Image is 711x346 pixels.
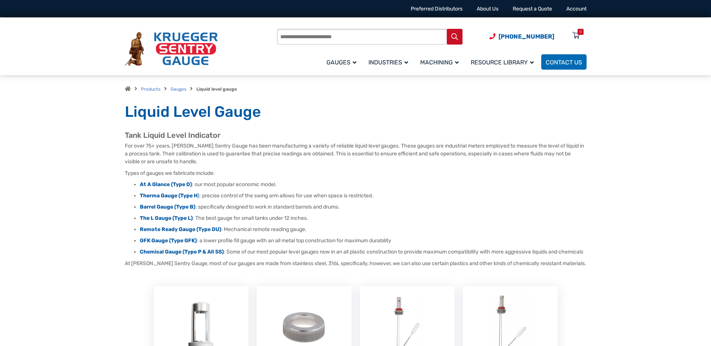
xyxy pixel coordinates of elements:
[140,248,587,256] li: : Some of our most popular level gauges now in an all plastic construction to provide maximum com...
[579,29,582,35] div: 0
[368,59,408,66] span: Industries
[326,59,356,66] span: Gauges
[125,32,218,66] img: Krueger Sentry Gauge
[125,259,587,267] p: At [PERSON_NAME] Sentry Gauge, most of our gauges are made from stainless steel, 316L specificall...
[140,192,198,199] strong: Therma Gauge (Type H
[546,59,582,66] span: Contact Us
[140,237,587,245] li: : a lower profile fill gauge with an all metal top construction for maximum durability
[471,59,534,66] span: Resource Library
[364,53,416,71] a: Industries
[513,6,552,12] a: Request a Quote
[140,181,587,188] li: : our most popular economic model.
[140,249,224,255] a: Chemical Gauge (Type P & All SS)
[489,32,554,41] a: Phone Number (920) 434-8860
[140,215,587,222] li: : The best gauge for small tanks under 12 inches.
[196,86,237,92] strong: Liquid level gauge
[411,6,463,12] a: Preferred Distributors
[140,203,587,211] li: : specifically designed to work in standard barrels and drums.
[566,6,587,12] a: Account
[125,169,587,177] p: Types of gauges we fabricate include:
[140,181,192,188] a: At A Glance (Type D)
[498,33,554,40] span: [PHONE_NUMBER]
[466,53,541,71] a: Resource Library
[125,142,587,166] p: For over 75+ years, [PERSON_NAME] Sentry Gauge has been manufacturing a variety of reliable liqui...
[416,53,466,71] a: Machining
[322,53,364,71] a: Gauges
[171,86,186,92] a: Gauges
[140,204,195,210] a: Barrel Gauge (Type B)
[541,54,587,70] a: Contact Us
[477,6,498,12] a: About Us
[140,215,193,221] a: The L Gauge (Type L)
[420,59,459,66] span: Machining
[140,192,199,199] a: Therma Gauge (Type H)
[140,226,587,233] li: : Mechanical remote reading gauge.
[140,237,197,244] a: GFK Gauge (Type GFK)
[140,226,221,233] a: Remote Ready Gauge (Type DU)
[140,192,587,200] li: : precise control of the swing arm allows for use when space is restricted.
[125,131,587,140] h2: Tank Liquid Level Indicator
[141,86,160,92] a: Products
[125,103,587,121] h1: Liquid Level Gauge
